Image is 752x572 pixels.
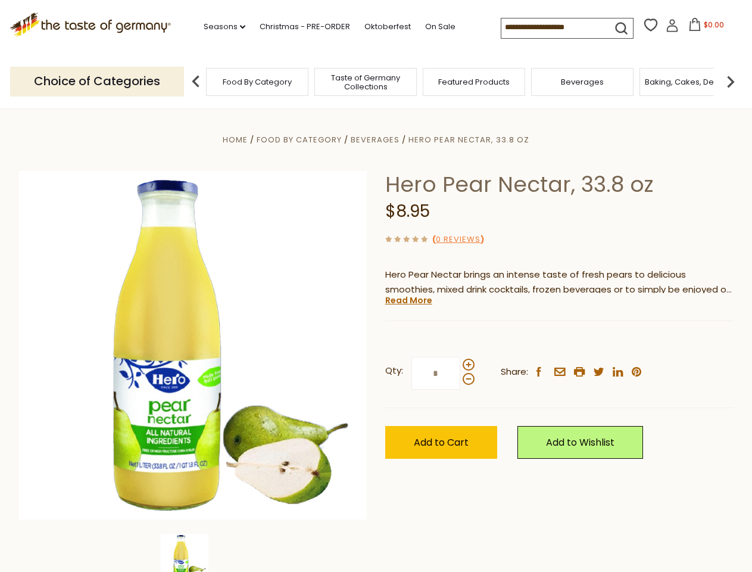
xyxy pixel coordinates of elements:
[561,77,604,86] a: Beverages
[223,77,292,86] a: Food By Category
[385,363,403,378] strong: Qty:
[438,77,510,86] a: Featured Products
[364,20,411,33] a: Oktoberfest
[408,134,529,145] a: Hero Pear Nectar, 33.8 oz
[318,73,413,91] a: Taste of Germany Collections
[184,70,208,94] img: previous arrow
[681,18,732,36] button: $0.00
[432,234,484,245] span: ( )
[10,67,184,96] p: Choice of Categories
[385,268,734,297] p: Hero Pear Nectar brings an intense taste of fresh pears to delicious smoothies, mixed drink cockt...
[385,171,734,198] h1: Hero Pear Nectar, 33.8 oz
[351,134,400,145] a: Beverages
[223,134,248,145] a: Home
[436,234,480,246] a: 0 Reviews
[260,20,350,33] a: Christmas - PRE-ORDER
[719,70,742,94] img: next arrow
[257,134,342,145] a: Food By Category
[425,20,455,33] a: On Sale
[204,20,245,33] a: Seasons
[517,426,643,459] a: Add to Wishlist
[385,294,432,306] a: Read More
[19,171,367,520] img: Hero Pear Nectar, 33.8 oz
[385,426,497,459] button: Add to Cart
[501,365,528,380] span: Share:
[385,200,430,223] span: $8.95
[411,357,460,390] input: Qty:
[645,77,737,86] a: Baking, Cakes, Desserts
[704,20,724,30] span: $0.00
[414,436,469,449] span: Add to Cart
